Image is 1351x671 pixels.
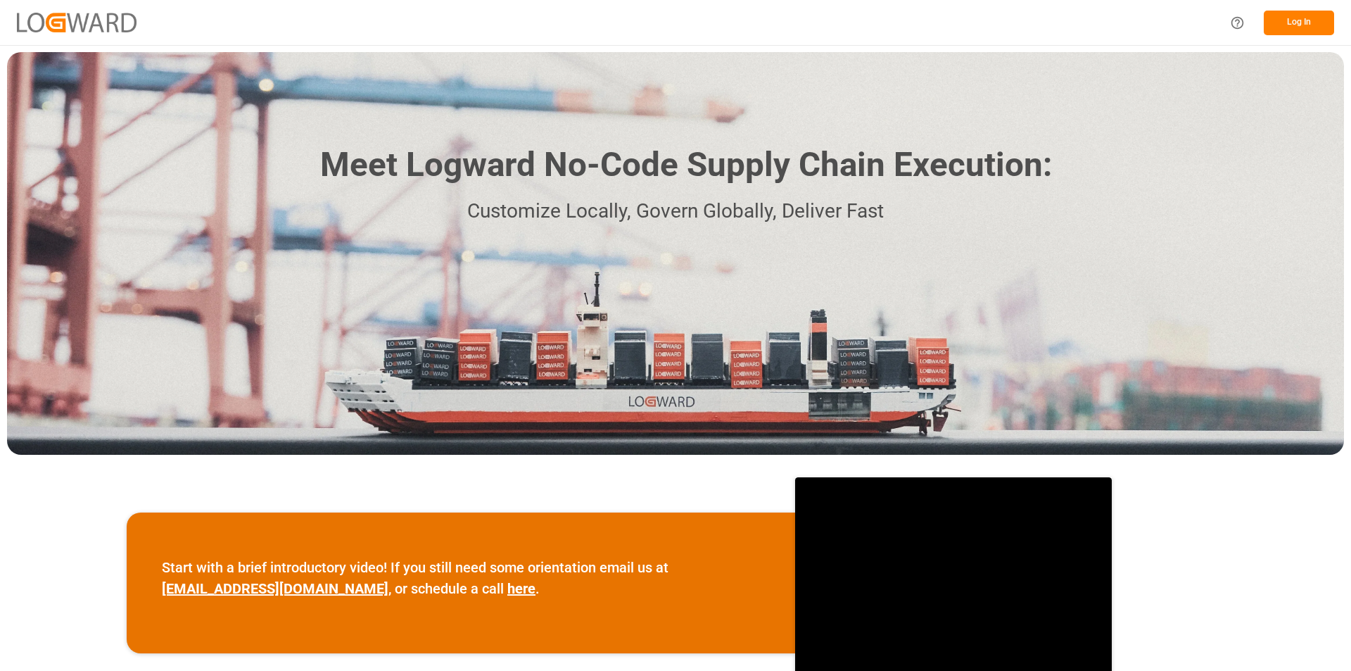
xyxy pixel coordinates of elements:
[1264,11,1334,35] button: Log In
[320,140,1052,190] h1: Meet Logward No-Code Supply Chain Execution:
[1222,7,1253,39] button: Help Center
[507,580,535,597] a: here
[299,196,1052,227] p: Customize Locally, Govern Globally, Deliver Fast
[162,580,388,597] a: [EMAIL_ADDRESS][DOMAIN_NAME]
[162,557,760,599] p: Start with a brief introductory video! If you still need some orientation email us at , or schedu...
[17,13,137,32] img: Logward_new_orange.png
